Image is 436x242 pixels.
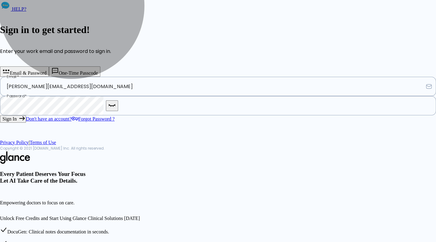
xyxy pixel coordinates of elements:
label: Email [7,74,19,79]
a: Forgot Password ? [72,116,115,121]
a: Don't have an account? [26,116,72,121]
label: Password [7,93,27,99]
span: | [29,140,30,145]
a: Terms of Use [30,140,56,145]
button: One-Time Passcode [49,66,100,77]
